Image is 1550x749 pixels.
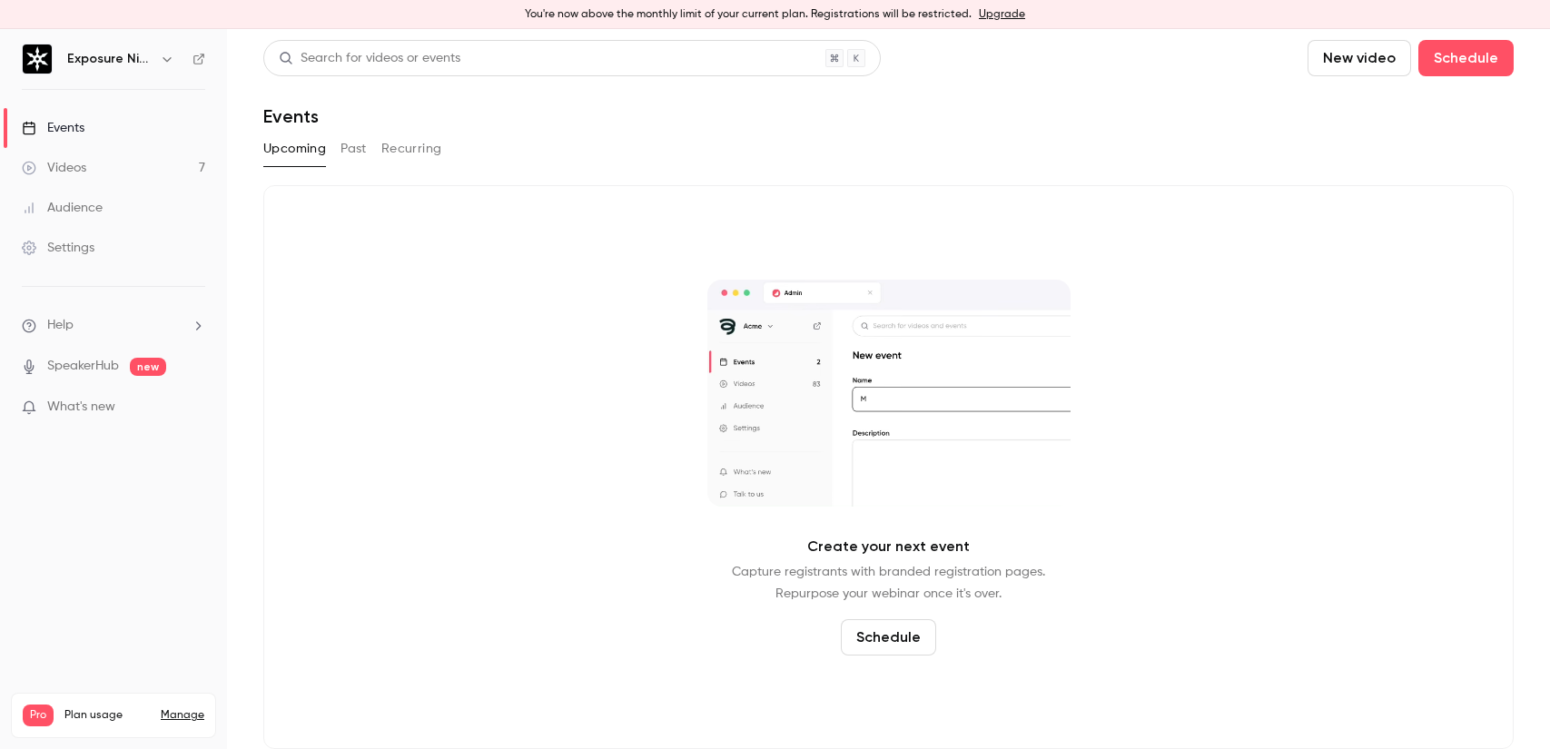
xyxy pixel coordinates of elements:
div: Settings [22,239,94,257]
button: Past [341,134,367,163]
button: Upcoming [263,134,326,163]
div: Search for videos or events [279,49,460,68]
p: Create your next event [807,536,970,557]
button: Schedule [841,619,936,655]
div: Audience [22,199,103,217]
div: Events [22,119,84,137]
div: Videos [22,159,86,177]
p: Capture registrants with branded registration pages. Repurpose your webinar once it's over. [732,561,1045,605]
h6: Exposure Ninja [67,50,153,68]
h1: Events [263,105,319,127]
button: New video [1308,40,1411,76]
a: Upgrade [979,7,1025,22]
button: Schedule [1418,40,1514,76]
button: Recurring [381,134,442,163]
span: What's new [47,398,115,417]
li: help-dropdown-opener [22,316,205,335]
a: Manage [161,708,204,723]
span: Help [47,316,74,335]
img: Exposure Ninja [23,44,52,74]
span: new [130,358,166,376]
span: Pro [23,705,54,726]
span: Plan usage [64,708,150,723]
a: SpeakerHub [47,357,119,376]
